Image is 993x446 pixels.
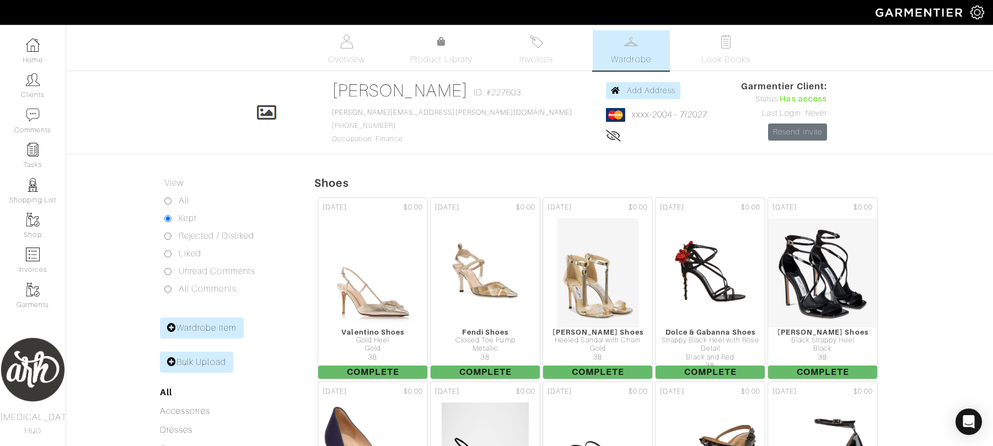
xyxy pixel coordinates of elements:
span: [DATE] [323,386,347,397]
img: wardrobe-487a4870c1b7c33e795ec22d11cfc2ed9d08956e64fb3008fe2437562e282088.svg [624,35,638,49]
h5: Shoes [314,176,993,190]
div: Status: [741,93,827,105]
div: Valentino Shoes [318,328,427,336]
img: orders-icon-0abe47150d42831381b5fb84f609e132dff9fe21cb692f30cb5eec754e2cba89.png [26,248,40,261]
span: ID: #227603 [474,86,522,99]
a: Add Address [606,82,680,99]
span: [DATE] [435,386,459,397]
div: [PERSON_NAME] Shoes [543,328,652,336]
div: Gold [318,345,427,353]
label: Unread Comments [179,265,255,278]
div: Black and Red [656,353,765,362]
span: $0.00 [404,386,423,397]
div: 38 [656,362,765,370]
img: 1xEKLJdhqSvWgNL94L4jRyVV [669,218,752,328]
span: $0.00 [854,202,873,213]
span: [DATE] [548,386,572,397]
a: Dresses [160,425,192,435]
span: Complete [768,366,877,379]
span: [DATE] [772,202,797,213]
label: Rejected / Disliked [179,229,254,243]
div: Closed Toe Pump [431,336,540,345]
span: $0.00 [854,386,873,397]
span: Garmentier Client: [741,80,827,93]
span: $0.00 [629,386,648,397]
div: Gold Heel [318,336,427,345]
img: garmentier-logo-header-white-b43fb05a5012e4ada735d5af1a66efaba907eab6374d6393d1fbf88cb4ef424d.png [870,3,970,22]
label: All [179,194,189,207]
span: $0.00 [404,202,423,213]
img: dashboard-icon-dbcd8f5a0b271acd01030246c82b418ddd0df26cd7fceb0bd07c9910d44c42f6.png [26,38,40,52]
span: Complete [656,366,765,379]
a: xxxx-2004 - 7/2027 [632,110,707,120]
img: stylists-icon-eb353228a002819b7ec25b43dbf5f0378dd9e0616d9560372ff212230b889e62.png [26,178,40,192]
div: Heeled Sandal with Chain [543,336,652,345]
div: 38 [431,353,540,362]
a: Wardrobe Item [160,318,244,338]
a: [DATE] $0.00 [PERSON_NAME] Shoes Black Strappy Heel Black 38 Complete [766,196,879,380]
img: reminder-icon-8004d30b9f0a5d33ae49ab947aed9ed385cf756f9e5892f1edd6e32f2345188e.png [26,143,40,157]
a: Overview [308,30,385,71]
span: Product Library [410,53,473,66]
span: Wardrobe [611,53,651,66]
a: Accessories [160,406,210,416]
span: Invoices [519,53,553,66]
div: Strappy Black Heel with Rose Detail [656,336,765,353]
img: todo-9ac3debb85659649dc8f770b8b6100bb5dab4b48dedcbae339e5042a72dfd3cc.svg [719,35,733,49]
span: Look Books [701,53,750,66]
a: [PERSON_NAME][EMAIL_ADDRESS][PERSON_NAME][DOMAIN_NAME] [332,109,572,116]
div: Last Login: Never [741,108,827,120]
img: comment-icon-a0a6a9ef722e966f86d9cbdc48e553b5cf19dbc54f86b18d962a5391bc8f6eb6.png [26,108,40,122]
div: Black Strappy Heel [768,336,877,345]
span: Complete [543,366,652,379]
label: View: [164,176,185,190]
a: Look Books [688,30,765,71]
img: orders-27d20c2124de7fd6de4e0e44c1d41de31381a507db9b33961299e4e07d508b8c.svg [529,35,543,49]
span: [DATE] [435,202,459,213]
a: Resend Invite [768,123,827,141]
img: gear-icon-white-bd11855cb880d31180b6d7d6211b90ccbf57a29d726f0c71d8c61bd08dd39cc2.png [970,6,984,19]
a: Product Library [403,35,480,66]
a: [DATE] $0.00 Valentino Shoes Gold Heel Gold 38 Complete [316,196,429,380]
div: Dolce & Gabanna Shoes [656,328,765,336]
div: 38 [543,353,652,362]
span: Complete [318,366,427,379]
img: garments-icon-b7da505a4dc4fd61783c78ac3ca0ef83fa9d6f193b1c9dc38574b1d14d53ca28.png [26,213,40,227]
span: $0.00 [741,202,760,213]
label: Liked [179,247,201,260]
a: [DATE] $0.00 [PERSON_NAME] Shoes Heeled Sandal with Chain Gold 38 Complete [541,196,654,380]
label: All Comments [179,282,237,295]
span: [DATE] [548,202,572,213]
a: [DATE] $0.00 Dolce & Gabanna Shoes Strappy Black Heel with Rose Detail Black and Red 38 Complete [654,196,766,380]
img: mastercard-2c98a0d54659f76b027c6839bea21931c3e23d06ea5b2b5660056f2e14d2f154.png [606,108,625,122]
span: [DATE] [660,386,684,397]
div: 38 [768,353,877,362]
span: Complete [431,366,540,379]
a: All [160,387,172,397]
img: basicinfo-40fd8af6dae0f16599ec9e87c0ef1c0a1fdea2edbe929e3d69a839185d80c458.svg [340,35,353,49]
span: [DATE] [772,386,797,397]
div: Gold [543,345,652,353]
span: Add Address [627,86,675,95]
span: Has access [780,93,827,105]
span: [DATE] [323,202,347,213]
span: $0.00 [741,386,760,397]
span: $0.00 [629,202,648,213]
img: garments-icon-b7da505a4dc4fd61783c78ac3ca0ef83fa9d6f193b1c9dc38574b1d14d53ca28.png [26,283,40,297]
a: [DATE] $0.00 Fendi Shoes Closed Toe Pump Metallic 38 Complete [429,196,541,380]
span: Overview [328,53,365,66]
img: clients-icon-6bae9207a08558b7cb47a8932f037763ab4055f8c8b6bfacd5dc20c3e0201464.png [26,73,40,87]
div: [PERSON_NAME] Shoes [768,328,877,336]
span: $0.00 [516,386,535,397]
a: Wardrobe [593,30,670,71]
div: Black [768,345,877,353]
span: [PHONE_NUMBER] Occupation: Finance [332,109,572,143]
a: [PERSON_NAME] [332,80,468,100]
div: Metallic [431,345,540,353]
a: Bulk Upload [160,352,233,373]
a: Invoices [498,30,575,71]
div: Open Intercom Messenger [956,409,982,435]
span: $0.00 [516,202,535,213]
span: [DATE] [660,202,684,213]
label: Kept [179,212,197,225]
